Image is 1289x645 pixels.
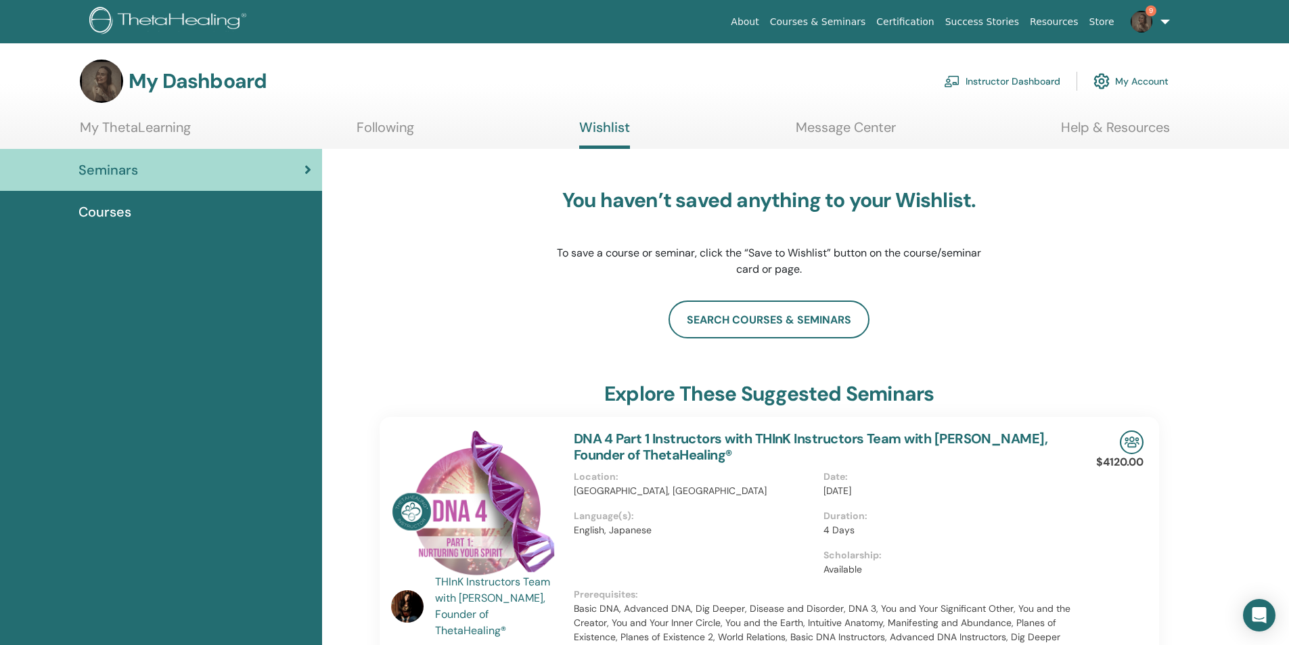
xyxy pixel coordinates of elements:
[574,523,815,537] p: English, Japanese
[574,509,815,523] p: Language(s) :
[1120,430,1144,454] img: In-Person Seminar
[574,587,1073,602] p: Prerequisites :
[823,509,1065,523] p: Duration :
[940,9,1024,35] a: Success Stories
[1243,599,1275,631] div: Open Intercom Messenger
[944,66,1060,96] a: Instructor Dashboard
[823,562,1065,577] p: Available
[579,119,630,149] a: Wishlist
[435,574,560,639] a: THInK Instructors Team with [PERSON_NAME], Founder of ThetaHealing®
[391,590,424,623] img: default.jpg
[725,9,764,35] a: About
[80,60,123,103] img: default.jpg
[1024,9,1084,35] a: Resources
[80,119,191,146] a: My ThetaLearning
[796,119,896,146] a: Message Center
[944,75,960,87] img: chalkboard-teacher.svg
[357,119,414,146] a: Following
[391,430,558,578] img: DNA 4 Part 1 Instructors
[669,301,869,338] a: search courses & seminars
[129,69,267,93] h3: My Dashboard
[78,202,131,222] span: Courses
[574,470,815,484] p: Location :
[871,9,939,35] a: Certification
[574,484,815,498] p: [GEOGRAPHIC_DATA], [GEOGRAPHIC_DATA]
[1131,11,1152,32] img: default.jpg
[1093,70,1110,93] img: cog.svg
[556,245,982,277] p: To save a course or seminar, click the “Save to Wishlist” button on the course/seminar card or page.
[765,9,872,35] a: Courses & Seminars
[604,382,934,406] h3: explore these suggested seminars
[823,548,1065,562] p: Scholarship :
[823,484,1065,498] p: [DATE]
[89,7,251,37] img: logo.png
[823,523,1065,537] p: 4 Days
[1084,9,1120,35] a: Store
[78,160,138,180] span: Seminars
[823,470,1065,484] p: Date :
[1096,454,1144,470] p: $4120.00
[1061,119,1170,146] a: Help & Resources
[1146,5,1156,16] span: 9
[574,430,1048,464] a: DNA 4 Part 1 Instructors with THInK Instructors Team with [PERSON_NAME], Founder of ThetaHealing®
[1093,66,1169,96] a: My Account
[556,188,982,213] h3: You haven’t saved anything to your Wishlist.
